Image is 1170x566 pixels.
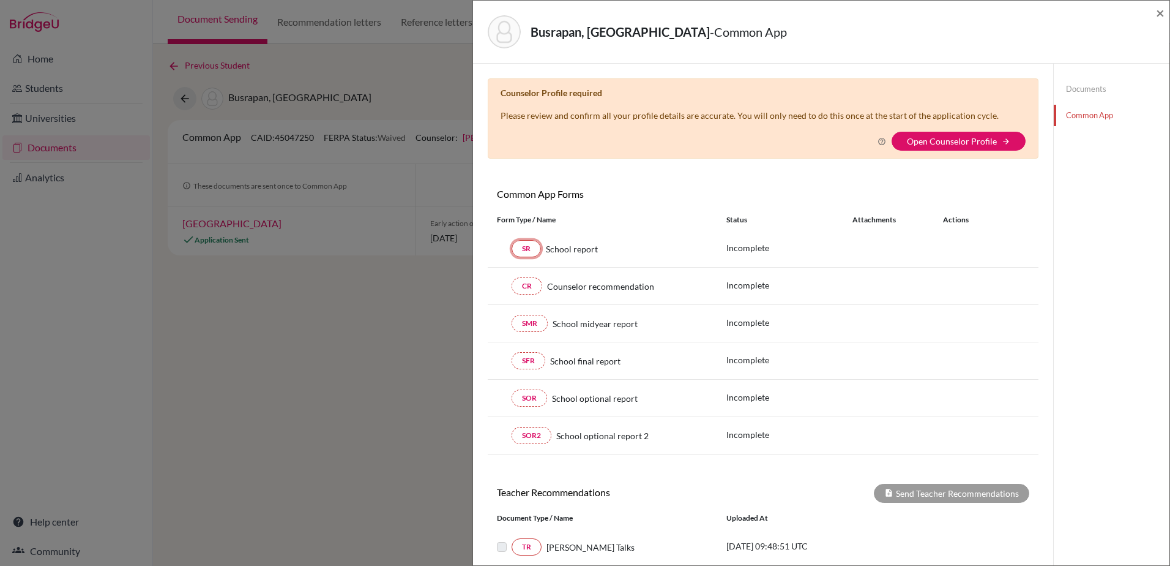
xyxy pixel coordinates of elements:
i: arrow_forward [1002,137,1010,146]
b: Counselor Profile required [501,88,602,98]
span: × [1156,4,1164,21]
span: School report [546,243,598,255]
a: SR [512,240,541,257]
a: SOR [512,390,547,407]
span: School optional report [552,392,638,405]
div: Document Type / Name [488,513,717,524]
p: Incomplete [726,241,852,254]
div: Attachments [852,214,928,225]
p: [DATE] 09:48:51 UTC [726,540,892,553]
p: Incomplete [726,353,852,366]
p: Incomplete [726,316,852,329]
div: Status [726,214,852,225]
a: Documents [1054,78,1169,100]
p: Incomplete [726,279,852,292]
div: Send Teacher Recommendations [874,484,1029,503]
a: Common App [1054,105,1169,126]
h6: Common App Forms [488,188,763,200]
p: Please review and confirm all your profile details are accurate. You will only need to do this on... [501,109,999,122]
button: Close [1156,6,1164,20]
a: SMR [512,315,548,332]
a: Open Counselor Profile [907,136,997,146]
span: School final report [550,355,620,368]
button: Open Counselor Profilearrow_forward [892,132,1026,151]
span: School optional report 2 [556,429,649,442]
span: Counselor recommendation [547,280,654,293]
strong: Busrapan, [GEOGRAPHIC_DATA] [531,25,710,39]
h6: Teacher Recommendations [488,486,763,498]
p: Incomplete [726,391,852,404]
span: School midyear report [553,317,638,330]
a: SOR2 [512,427,551,444]
a: SFR [512,352,545,369]
div: Form Type / Name [488,214,717,225]
span: - Common App [710,25,787,39]
p: Incomplete [726,428,852,441]
a: TR [512,538,542,556]
div: Actions [928,214,1004,225]
span: [PERSON_NAME] Talks [546,541,635,554]
div: Uploaded at [717,513,901,524]
a: CR [512,277,542,295]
